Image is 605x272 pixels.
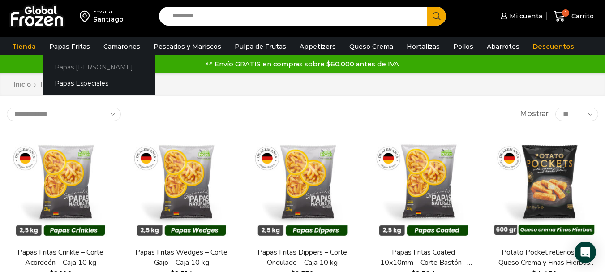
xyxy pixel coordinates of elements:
[8,38,40,55] a: Tienda
[13,80,155,90] nav: Breadcrumb
[507,12,542,21] span: Mi cuenta
[99,38,145,55] a: Camarones
[254,247,351,268] a: Papas Fritas Dippers – Corte Ondulado – Caja 10 kg
[427,7,446,26] button: Search button
[93,15,124,24] div: Santiago
[39,80,62,90] a: Tienda
[562,9,569,17] span: 1
[498,7,542,25] a: Mi cuenta
[133,247,230,268] a: Papas Fritas Wedges – Corte Gajo – Caja 10 kg
[345,38,398,55] a: Queso Crema
[482,38,524,55] a: Abarrotes
[12,247,109,268] a: Papas Fritas Crinkle – Corte Acordeón – Caja 10 kg
[528,38,579,55] a: Descuentos
[230,38,291,55] a: Pulpa de Frutas
[449,38,478,55] a: Pollos
[402,38,444,55] a: Hortalizas
[7,108,121,121] select: Pedido de la tienda
[43,59,155,75] a: Papas [PERSON_NAME]
[575,242,596,263] div: Open Intercom Messenger
[496,247,593,268] a: Potato Pocket rellenos con Queso Crema y Finas Hierbas – Caja 8.4 kg
[520,109,549,119] span: Mostrar
[149,38,226,55] a: Pescados y Mariscos
[93,9,124,15] div: Enviar a
[295,38,340,55] a: Appetizers
[569,12,594,21] span: Carrito
[375,247,472,268] a: Papas Fritas Coated 10x10mm – Corte Bastón – Caja 10 kg
[43,75,155,92] a: Papas Especiales
[80,9,93,24] img: address-field-icon.svg
[13,80,31,90] a: Inicio
[45,38,94,55] a: Papas Fritas
[551,6,596,27] a: 1 Carrito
